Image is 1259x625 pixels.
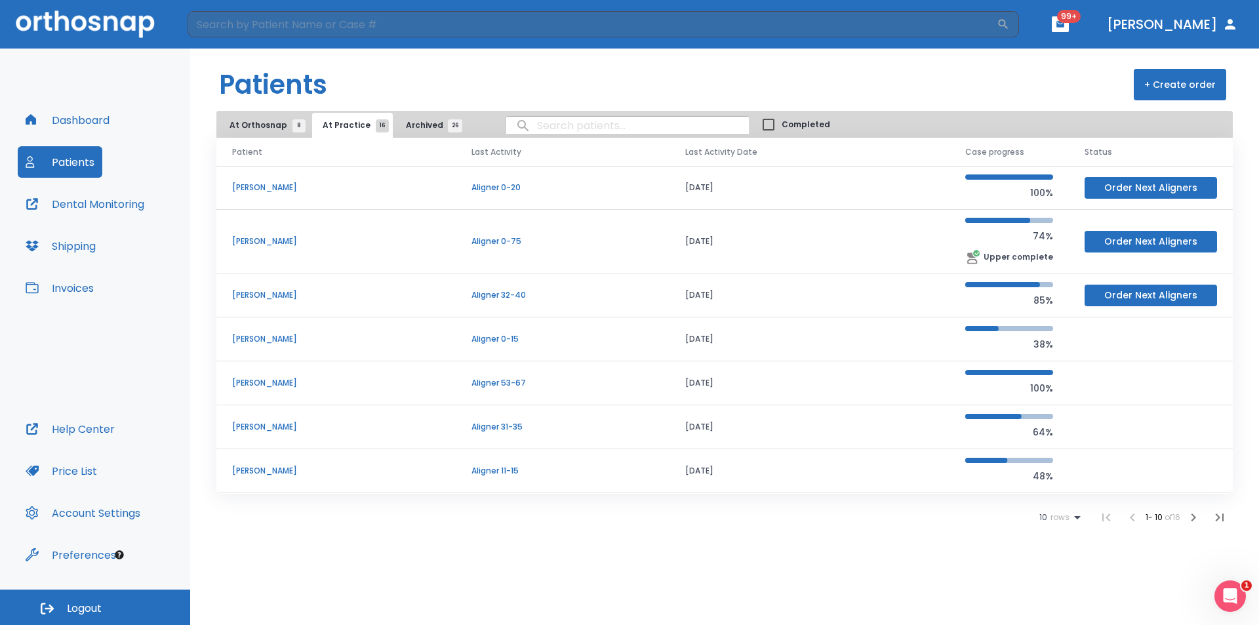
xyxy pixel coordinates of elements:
[471,146,521,158] span: Last Activity
[232,289,440,301] p: [PERSON_NAME]
[965,380,1053,396] p: 100%
[219,65,327,104] h1: Patients
[669,317,949,361] td: [DATE]
[1085,285,1217,306] button: Order Next Aligners
[984,251,1053,263] p: Upper complete
[669,405,949,449] td: [DATE]
[18,413,123,445] button: Help Center
[232,235,440,247] p: [PERSON_NAME]
[18,497,148,529] button: Account Settings
[18,539,124,571] button: Preferences
[376,119,389,132] span: 16
[965,336,1053,352] p: 38%
[669,210,949,273] td: [DATE]
[1085,146,1112,158] span: Status
[292,119,306,132] span: 8
[1241,580,1252,591] span: 1
[669,166,949,210] td: [DATE]
[1165,512,1180,523] span: of 16
[230,119,299,131] span: At Orthosnap
[113,549,125,561] div: Tooltip anchor
[18,272,102,304] button: Invoices
[965,292,1053,308] p: 85%
[1146,512,1165,523] span: 1 - 10
[965,424,1053,440] p: 64%
[1039,513,1047,522] span: 10
[232,333,440,345] p: [PERSON_NAME]
[232,465,440,477] p: [PERSON_NAME]
[1102,12,1243,36] button: [PERSON_NAME]
[18,146,102,178] button: Patients
[506,113,749,138] input: search
[1085,231,1217,252] button: Order Next Aligners
[471,377,653,389] p: Aligner 53-67
[67,601,102,616] span: Logout
[232,182,440,193] p: [PERSON_NAME]
[18,455,105,487] button: Price List
[323,119,382,131] span: At Practice
[1214,580,1246,612] iframe: Intercom live chat
[471,333,653,345] p: Aligner 0-15
[232,146,262,158] span: Patient
[965,185,1053,201] p: 100%
[669,493,949,537] td: [DATE]
[232,421,440,433] p: [PERSON_NAME]
[669,361,949,405] td: [DATE]
[1085,177,1217,199] button: Order Next Aligners
[685,146,757,158] span: Last Activity Date
[219,113,468,138] div: tabs
[232,377,440,389] p: [PERSON_NAME]
[471,182,653,193] p: Aligner 0-20
[471,289,653,301] p: Aligner 32-40
[1134,69,1226,100] button: + Create order
[18,104,117,136] button: Dashboard
[18,188,152,220] button: Dental Monitoring
[782,119,830,131] span: Completed
[406,119,455,131] span: Archived
[471,465,653,477] p: Aligner 11-15
[669,449,949,493] td: [DATE]
[471,421,653,433] p: Aligner 31-35
[1057,10,1081,23] span: 99+
[18,230,104,262] button: Shipping
[16,10,155,37] img: Orthosnap
[965,146,1024,158] span: Case progress
[1047,513,1069,522] span: rows
[965,228,1053,244] p: 74%
[471,235,653,247] p: Aligner 0-75
[188,11,997,37] input: Search by Patient Name or Case #
[965,468,1053,484] p: 48%
[669,273,949,317] td: [DATE]
[448,119,462,132] span: 26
